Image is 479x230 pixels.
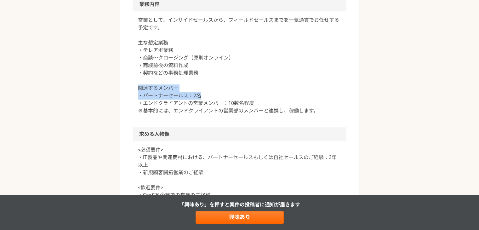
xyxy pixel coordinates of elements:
a: 興味あり [196,211,284,224]
p: 「興味あり」を押すと 案件の投稿者に通知が届きます [179,201,300,209]
h2: 求める人物像 [133,127,346,141]
p: 営業として、インサイドセールスから、フィールドセールスまでを一気通貫でお任せする予定です。 主な想定業務 ・テレアポ業務 ・商談〜クロージング（原則オンライン） ・商談前後の資料作成 ・契約など... [138,16,341,115]
p: <必須要件> ・IT製品や関連商材における、パートナーセールスもしくは自社セールスのご経験：3年以上 ・新規顧客開拓営業のご経験 <歓迎要件> ・SaaS系企業での営業のご経験 [138,146,341,199]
